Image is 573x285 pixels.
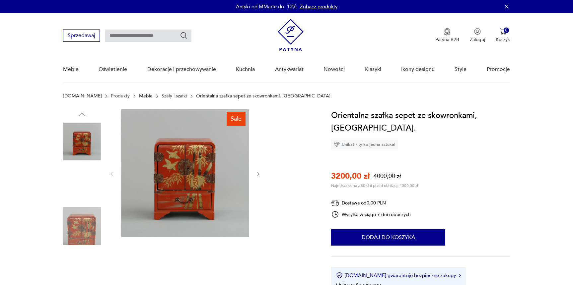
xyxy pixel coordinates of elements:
h1: Orientalna szafka sepet ze skowronkami, [GEOGRAPHIC_DATA]. [331,109,510,135]
a: Nowości [323,57,345,82]
img: Ikonka użytkownika [474,28,481,35]
a: Szafy i szafki [162,93,187,99]
a: Promocje [487,57,510,82]
button: Szukaj [180,31,188,39]
a: Sprzedawaj [63,34,100,38]
img: Ikona certyfikatu [336,272,343,279]
p: 4000,00 zł [374,172,401,180]
button: [DOMAIN_NAME] gwarantuje bezpieczne zakupy [336,272,461,279]
p: Patyna B2B [435,36,459,43]
div: Dostawa od 0,00 PLN [331,199,411,207]
div: 0 [504,28,509,33]
img: Patyna - sklep z meblami i dekoracjami vintage [278,19,304,51]
p: Najniższa cena z 30 dni przed obniżką: 4000,00 zł [331,183,418,188]
a: Ikona medaluPatyna B2B [435,28,459,43]
img: Ikona koszyka [500,28,506,35]
img: Zdjęcie produktu Orientalna szafka sepet ze skowronkami, Japonia. [63,123,101,160]
p: Koszyk [496,36,510,43]
img: Ikona dostawy [331,199,339,207]
a: Ikony designu [401,57,435,82]
img: Ikona strzałki w prawo [459,274,461,277]
button: Zaloguj [470,28,485,43]
a: Style [455,57,466,82]
a: Kuchnia [236,57,255,82]
a: Oświetlenie [99,57,127,82]
button: Patyna B2B [435,28,459,43]
img: Zdjęcie produktu Orientalna szafka sepet ze skowronkami, Japonia. [121,109,249,237]
a: Meble [63,57,79,82]
p: 3200,00 zł [331,171,370,182]
a: Klasyki [365,57,381,82]
img: Ikona diamentu [334,142,340,147]
img: Zdjęcie produktu Orientalna szafka sepet ze skowronkami, Japonia. [63,207,101,245]
a: Dekoracje i przechowywanie [147,57,216,82]
div: Sale [227,112,246,126]
a: Produkty [111,93,130,99]
p: Zaloguj [470,36,485,43]
button: Sprzedawaj [63,29,100,42]
p: Antyki od MMarte do -10% [236,3,297,10]
button: 0Koszyk [496,28,510,43]
img: Zdjęcie produktu Orientalna szafka sepet ze skowronkami, Japonia. [63,165,101,203]
a: Zobacz produkty [300,3,337,10]
img: Ikona medalu [444,28,451,35]
a: Antykwariat [275,57,304,82]
div: Wysyłka w ciągu 7 dni roboczych [331,210,411,218]
div: Unikat - tylko jedna sztuka! [331,140,398,149]
a: Meble [139,93,153,99]
a: [DOMAIN_NAME] [63,93,102,99]
button: Dodaj do koszyka [331,229,445,246]
p: Orientalna szafka sepet ze skowronkami, [GEOGRAPHIC_DATA]. [196,93,332,99]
